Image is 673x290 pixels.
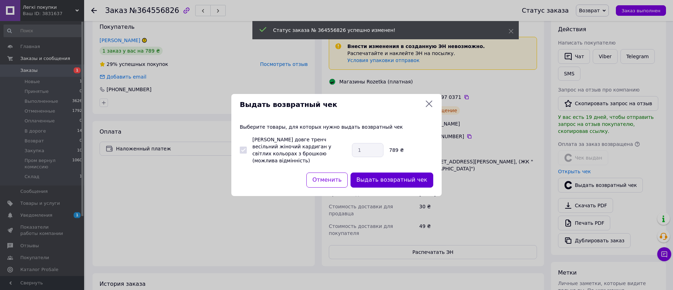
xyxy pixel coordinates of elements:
button: Выдать возвратный чек [351,173,433,188]
span: Выдать возвратный чек [240,100,422,110]
p: Выберите товары, для которых нужно выдать возвратный чек [240,123,433,130]
button: Отменить [306,173,347,188]
div: Статус заказа № 364556826 успешно изменен! [273,27,491,34]
label: [PERSON_NAME] довге тренч весільний жіночий кардиган у світлих кольорах з брошкою (можлива відмін... [252,137,331,163]
div: 789 ₴ [386,147,436,154]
